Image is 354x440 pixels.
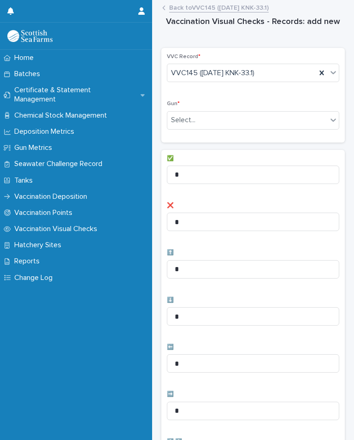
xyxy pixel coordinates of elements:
[11,208,80,217] p: Vaccination Points
[11,225,105,233] p: Vaccination Visual Checks
[11,176,40,185] p: Tanks
[11,160,110,168] p: Seawater Challenge Record
[11,274,60,282] p: Change Log
[167,54,201,59] span: VVC Record
[171,115,195,125] div: Select...
[11,111,114,120] p: Chemical Stock Management
[167,203,174,208] span: ❌
[11,54,41,62] p: Home
[11,127,82,136] p: Deposition Metrics
[7,30,53,42] img: uOABhIYSsOPhGJQdTwEw
[167,156,174,161] span: ✅
[171,68,254,78] span: VVC145 ([DATE] KNK-33.1)
[161,17,345,28] h1: Vaccination Visual Checks - Records: add new
[11,70,47,78] p: Batches
[167,250,174,256] span: ⬆️
[169,2,269,12] a: Back toVVC145 ([DATE] KNK-33.1)
[167,101,180,107] span: Gun
[11,192,94,201] p: Vaccination Deposition
[167,297,174,303] span: ⬇️
[11,143,59,152] p: Gun Metrics
[11,257,47,266] p: Reports
[167,345,174,350] span: ⬅️
[167,392,174,397] span: ➡️
[11,241,69,250] p: Hatchery Sites
[11,86,141,103] p: Certificate & Statement Management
